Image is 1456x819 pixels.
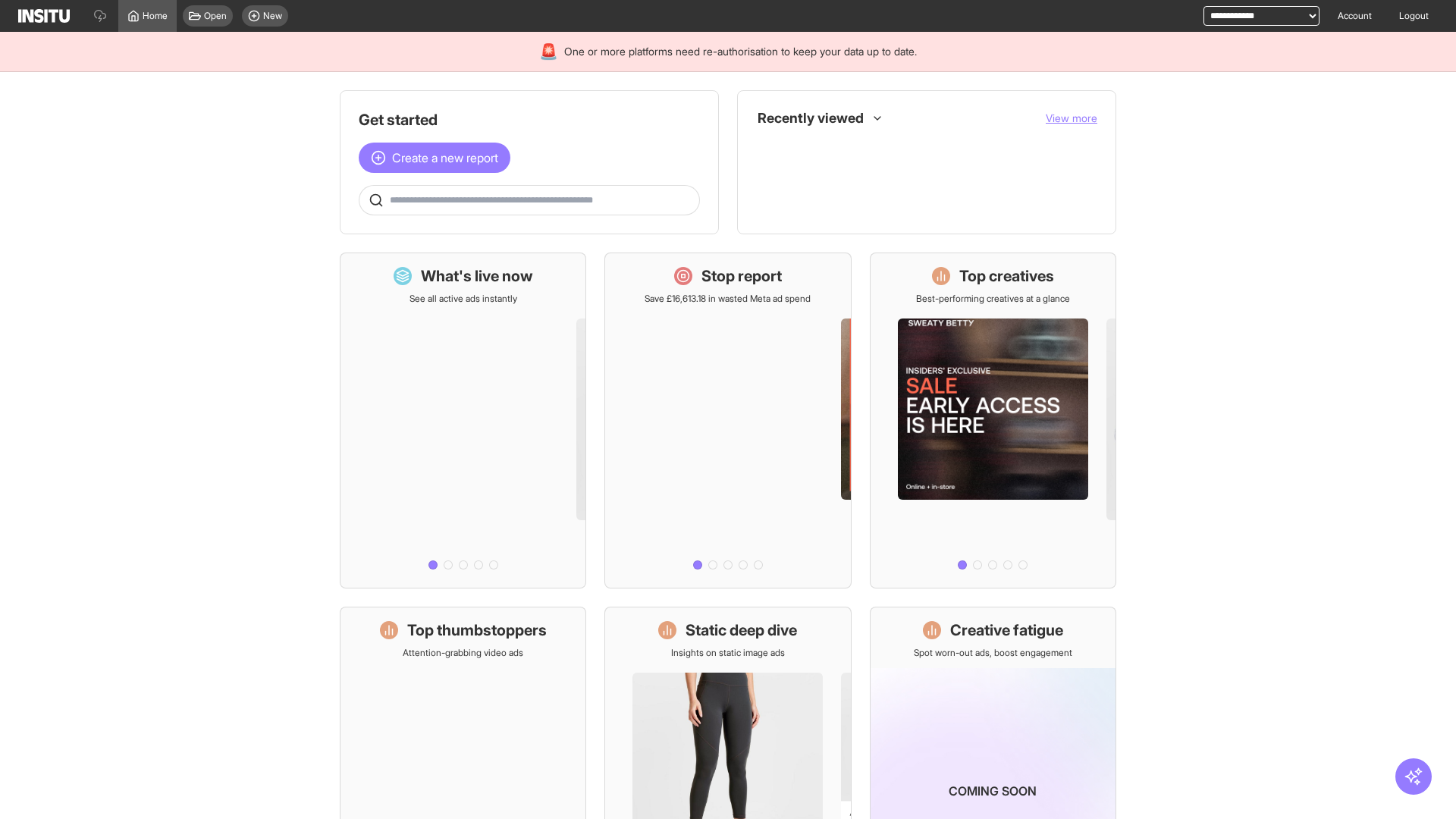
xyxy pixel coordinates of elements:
[340,253,586,588] a: What's live nowSee all active ads instantly
[204,10,227,22] span: Open
[18,9,70,23] img: Logo
[671,647,785,659] p: Insights on static image ads
[143,10,168,22] span: Home
[359,109,700,130] h1: Get started
[686,620,797,641] h1: Static deep dive
[392,149,498,167] span: Create a new report
[645,293,811,305] p: Save £16,613.18 in wasted Meta ad spend
[564,44,917,59] span: One or more platforms need re-authorisation to keep your data up to date.
[701,265,782,287] h1: Stop report
[407,620,547,641] h1: Top thumbstoppers
[359,143,510,173] button: Create a new report
[539,41,558,62] div: 🚨
[916,293,1070,305] p: Best-performing creatives at a glance
[604,253,851,588] a: Stop reportSave £16,613.18 in wasted Meta ad spend
[870,253,1116,588] a: Top creativesBest-performing creatives at a glance
[421,265,533,287] h1: What's live now
[1046,111,1097,126] button: View more
[403,647,523,659] p: Attention-grabbing video ads
[263,10,282,22] span: New
[959,265,1054,287] h1: Top creatives
[409,293,517,305] p: See all active ads instantly
[1046,111,1097,124] span: View more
